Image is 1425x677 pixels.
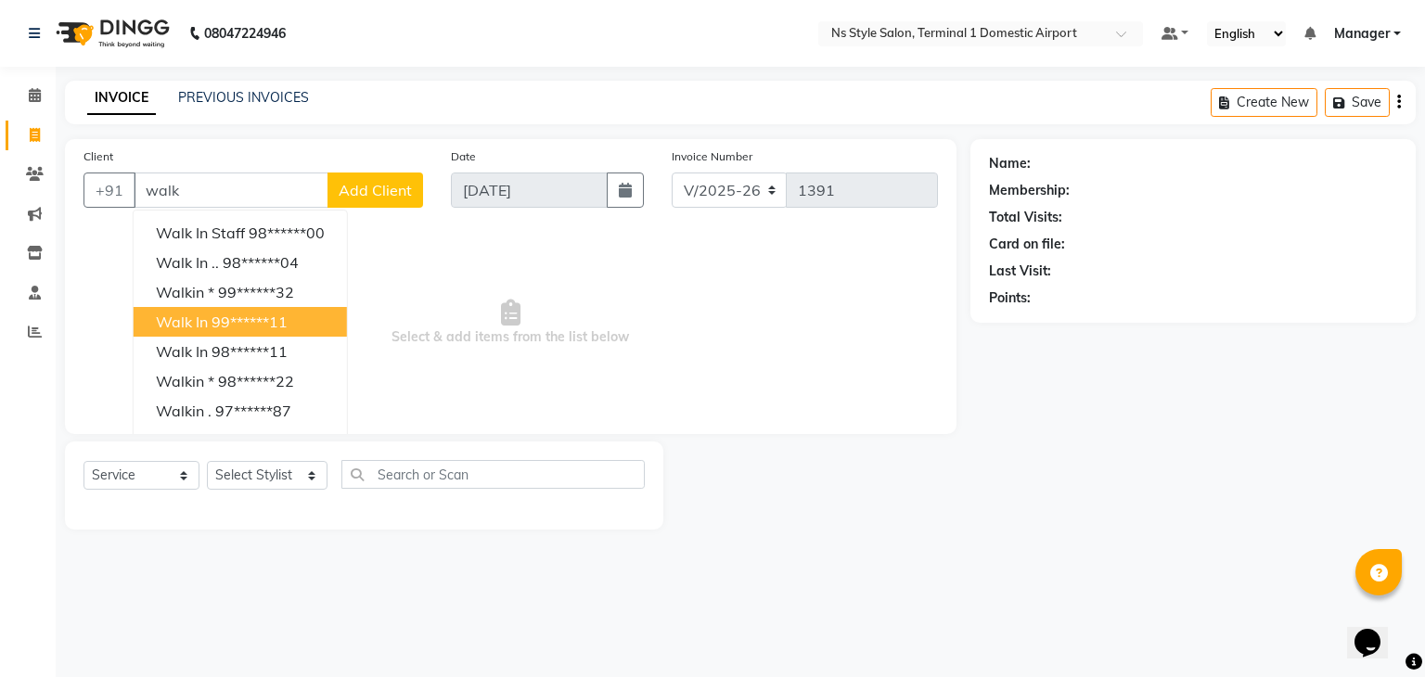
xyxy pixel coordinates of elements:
[989,262,1051,281] div: Last Visit:
[83,230,938,415] span: Select & add items from the list below
[672,148,752,165] label: Invoice Number
[341,460,646,489] input: Search or Scan
[156,253,219,272] span: Walk in ..
[156,342,208,361] span: Walk In
[1347,603,1406,658] iframe: chat widget
[204,7,286,59] b: 08047224946
[156,313,208,331] span: Walk In
[156,431,214,450] span: Walkin *
[989,288,1031,308] div: Points:
[327,172,423,208] button: Add Client
[178,89,309,106] a: PREVIOUS INVOICES
[1325,88,1390,117] button: Save
[156,224,245,242] span: Walk In Staff
[156,402,212,420] span: Walkin .
[87,82,156,115] a: INVOICE
[83,172,135,208] button: +91
[989,154,1031,173] div: Name:
[1334,24,1390,44] span: Manager
[339,181,412,199] span: Add Client
[989,181,1070,200] div: Membership:
[1211,88,1317,117] button: Create New
[83,148,113,165] label: Client
[134,172,328,208] input: Search by Name/Mobile/Email/Code
[451,148,476,165] label: Date
[989,208,1062,227] div: Total Visits:
[156,283,214,301] span: Walkin *
[47,7,174,59] img: logo
[156,372,214,390] span: Walkin *
[989,235,1065,254] div: Card on file:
